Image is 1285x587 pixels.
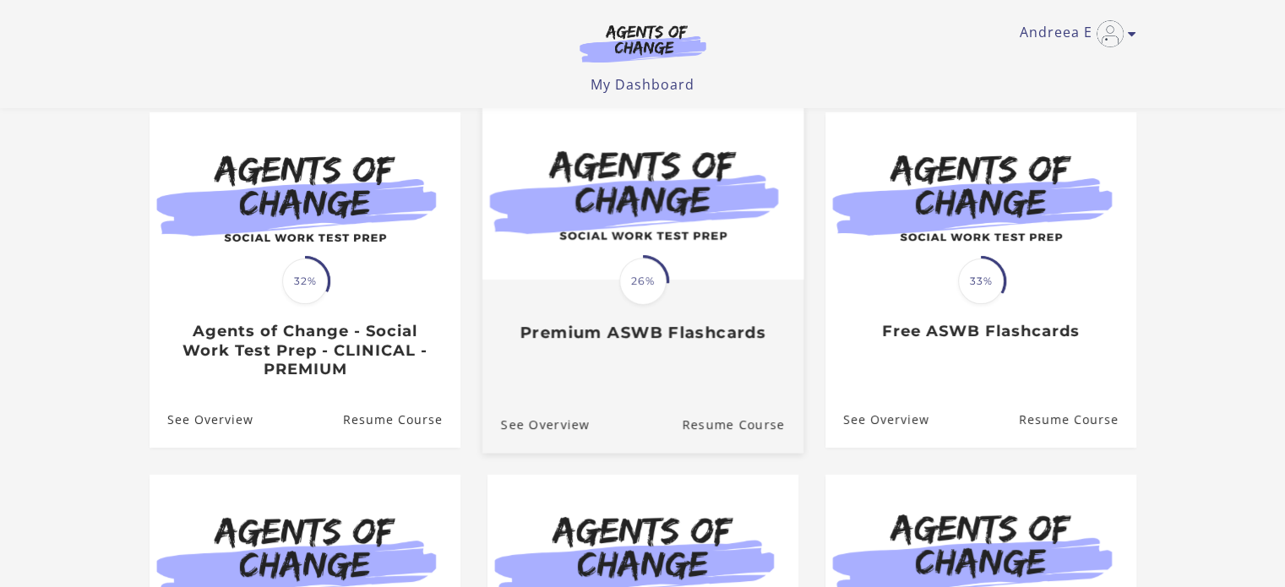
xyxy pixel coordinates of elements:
h3: Free ASWB Flashcards [843,322,1118,341]
a: Agents of Change - Social Work Test Prep - CLINICAL - PREMIUM: Resume Course [342,393,460,448]
h3: Premium ASWB Flashcards [500,323,784,343]
a: Toggle menu [1020,20,1128,47]
a: My Dashboard [591,75,694,94]
a: Premium ASWB Flashcards: See Overview [482,396,589,453]
img: Agents of Change Logo [562,24,724,63]
span: 33% [958,258,1004,304]
a: Free ASWB Flashcards: Resume Course [1018,393,1135,448]
a: Agents of Change - Social Work Test Prep - CLINICAL - PREMIUM: See Overview [150,393,253,448]
span: 32% [282,258,328,304]
h3: Agents of Change - Social Work Test Prep - CLINICAL - PREMIUM [167,322,442,379]
a: Premium ASWB Flashcards: Resume Course [682,396,803,453]
span: 26% [619,258,667,305]
a: Free ASWB Flashcards: See Overview [825,393,929,448]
